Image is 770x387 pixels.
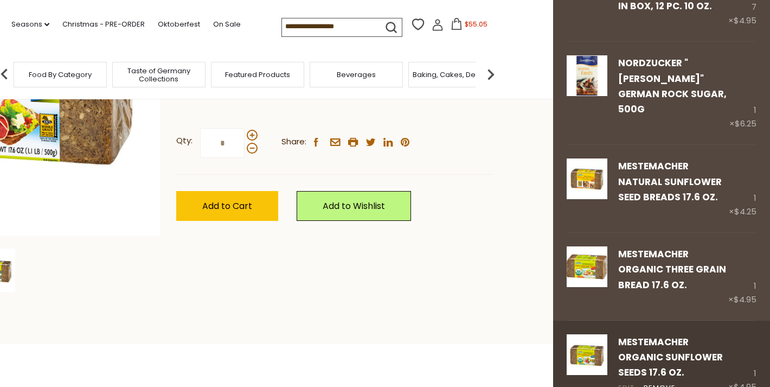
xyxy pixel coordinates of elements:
[62,18,145,30] a: Christmas - PRE-ORDER
[465,20,487,29] span: $55.05
[213,18,241,30] a: On Sale
[729,55,756,131] div: 1 ×
[413,71,497,79] a: Baking, Cakes, Desserts
[567,246,607,287] img: Organic Three Grain Bread
[618,56,727,116] a: Nordzucker "[PERSON_NAME]" German Rock Sugar, 500g
[734,15,756,26] span: $4.95
[567,55,607,96] img: Nordzucker "Kandis" German Rock Sugar, 500g
[618,248,726,291] a: Mestemacher Organic Three Grain Bread 17.6 oz.
[29,71,92,79] a: Food By Category
[567,55,607,131] a: Nordzucker "Kandis" German Rock Sugar, 500g
[11,18,49,30] a: Seasons
[200,128,245,158] input: Qty:
[297,191,411,221] a: Add to Wishlist
[734,294,756,305] span: $4.95
[728,246,756,307] div: 1 ×
[735,118,756,129] span: $6.25
[202,200,252,212] span: Add to Cart
[446,18,492,34] button: $55.05
[618,335,723,379] a: Mestemacher Organic Sunflower Seeds 17.6 oz.
[225,71,290,79] a: Featured Products
[734,206,756,217] span: $4.25
[281,135,306,149] span: Share:
[567,158,607,219] a: Mestemacher Sunflower Seed
[176,191,278,221] button: Add to Cart
[567,246,607,307] a: Organic Three Grain Bread
[567,334,607,375] img: Mestemacher Organic Sunflower Seeds
[116,67,202,83] a: Taste of Germany Collections
[337,71,376,79] a: Beverages
[567,158,607,199] img: Mestemacher Sunflower Seed
[480,64,502,85] img: next arrow
[158,18,200,30] a: Oktoberfest
[176,134,193,148] strong: Qty:
[618,160,722,204] a: Mestemacher Natural Sunflower Seed Breads 17.6 oz.
[729,158,756,219] div: 1 ×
